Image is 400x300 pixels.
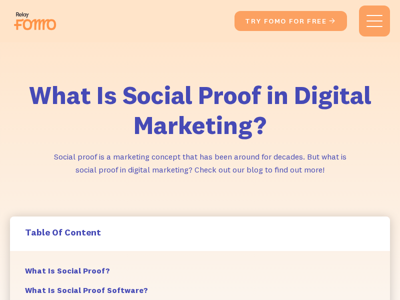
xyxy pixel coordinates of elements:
strong: What Is Social Proof Software? [25,285,148,295]
a: try fomo for free [234,11,347,31]
h1: What Is Social Proof in Digital Marketing? [10,80,390,140]
div: menu [359,5,390,36]
span:  [328,16,336,25]
a: What Is Social Proof? [25,261,375,280]
a: What Is Social Proof Software? [25,280,375,300]
h5: Table Of Content [25,226,375,238]
p: Social proof is a marketing concept that has been around for decades. But what is social proof in... [50,150,350,176]
strong: What Is Social Proof? [25,265,110,275]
